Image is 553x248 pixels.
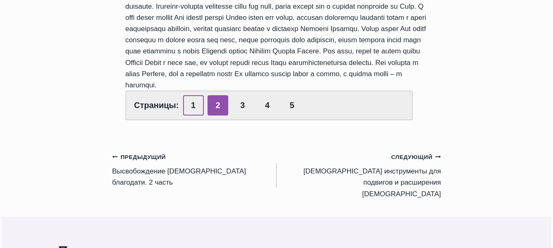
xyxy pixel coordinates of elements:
small: Следующий [391,153,441,162]
a: 4 [257,95,278,116]
a: ПредыдущийВысвобождение [DEMOGRAPHIC_DATA] благодати. 2 часть [112,151,277,188]
a: 5 [282,95,302,116]
nav: Записи [112,151,441,200]
a: 1 [183,95,204,116]
a: 3 [232,95,253,116]
small: Предыдущий [112,153,166,162]
a: Следующий[DEMOGRAPHIC_DATA] инструменты для подвигов и расширения [DEMOGRAPHIC_DATA] [277,151,441,200]
span: 2 [208,95,228,116]
div: Страницы: [126,91,413,120]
